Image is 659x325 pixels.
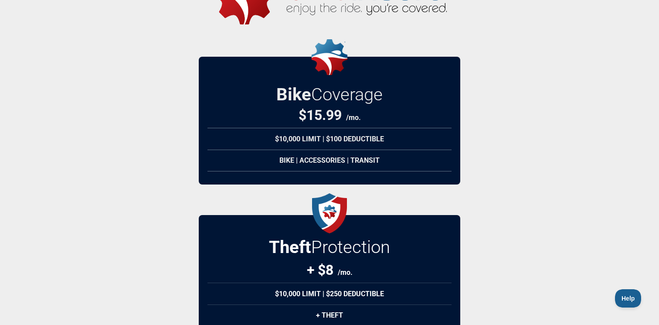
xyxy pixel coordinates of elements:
strong: Theft [269,237,311,257]
div: + $8 [307,262,353,278]
span: /mo. [338,268,353,277]
h2: Protection [269,237,390,257]
span: Coverage [311,84,383,105]
span: /mo. [346,113,361,122]
div: $10,000 Limit | $100 Deductible [207,128,452,150]
div: $ 15.99 [299,107,361,123]
h2: Bike [276,84,383,105]
div: $10,000 Limit | $250 Deductible [207,283,452,305]
iframe: Toggle Customer Support [615,289,642,308]
div: Bike | Accessories | Transit [207,150,452,171]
